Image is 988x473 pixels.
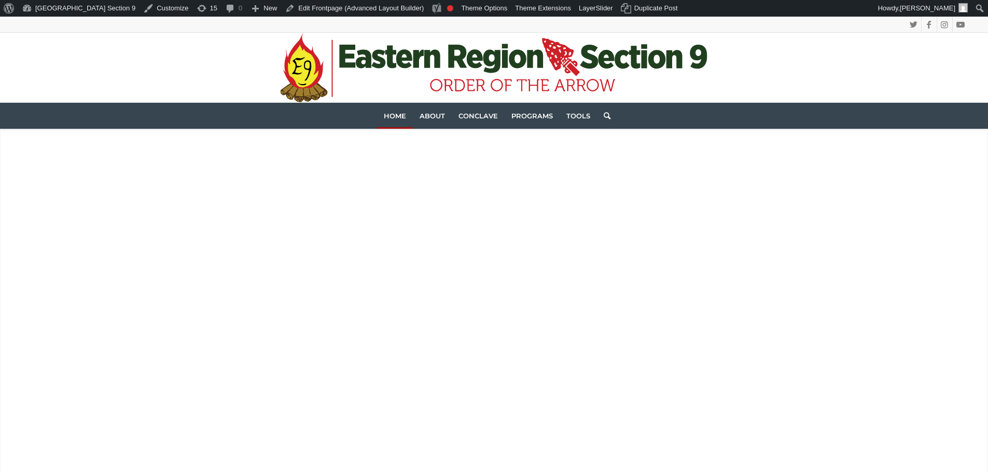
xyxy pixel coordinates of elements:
a: Conclave [452,103,505,129]
span: Home [384,112,406,120]
span: Tools [566,112,590,120]
span: [PERSON_NAME] [900,4,955,12]
a: Programs [505,103,560,129]
div: Focus keyphrase not set [447,5,453,11]
a: Link to Facebook [922,17,937,32]
a: Search [597,103,610,129]
a: Tools [560,103,597,129]
span: About [420,112,445,120]
span: Programs [511,112,553,120]
span: Conclave [458,112,498,120]
a: Link to Youtube [953,17,968,32]
a: Home [377,103,413,129]
a: About [413,103,452,129]
a: Link to Instagram [937,17,952,32]
a: Link to Twitter [906,17,921,32]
